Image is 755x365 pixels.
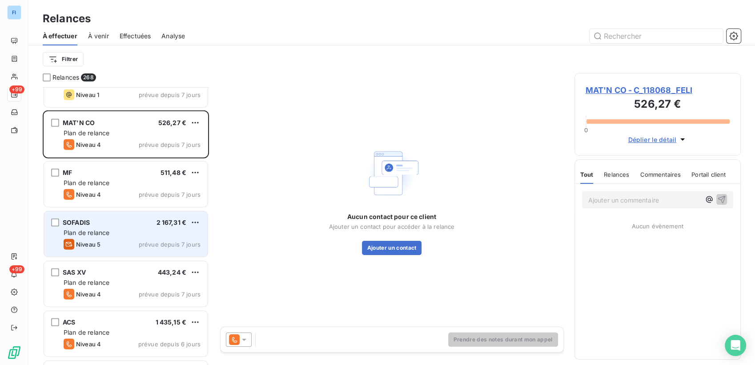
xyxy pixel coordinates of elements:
[161,32,185,41] span: Analyse
[88,32,109,41] span: À venir
[76,291,101,298] span: Niveau 4
[347,212,436,221] span: Aucun contact pour ce client
[584,126,587,134] span: 0
[139,291,201,298] span: prévue depuis 7 jours
[120,32,151,41] span: Effectuées
[139,191,201,198] span: prévue depuis 7 jours
[43,52,84,66] button: Filtrer
[139,91,201,98] span: prévue depuis 7 jours
[9,265,24,273] span: +99
[76,191,101,198] span: Niveau 4
[76,341,101,348] span: Niveau 4
[63,268,86,276] span: SAS XV
[81,73,96,81] span: 268
[590,29,723,43] input: Rechercher
[43,87,209,365] div: grid
[158,119,186,126] span: 526,27 €
[580,171,594,178] span: Tout
[63,169,72,176] span: MF
[64,179,109,187] span: Plan de relance
[9,85,24,93] span: +99
[76,141,101,148] span: Niveau 4
[586,96,730,114] h3: 526,27 €
[632,223,683,230] span: Aucun évènement
[448,333,558,347] button: Prendre des notes durant mon appel
[52,73,79,82] span: Relances
[625,134,690,145] button: Déplier le détail
[628,135,676,144] span: Déplier le détail
[691,171,726,178] span: Portail client
[64,328,109,336] span: Plan de relance
[64,279,109,286] span: Plan de relance
[604,171,629,178] span: Relances
[139,141,201,148] span: prévue depuis 7 jours
[43,32,77,41] span: À effectuer
[64,229,109,236] span: Plan de relance
[156,318,187,326] span: 1 435,15 €
[63,318,75,326] span: ACS
[63,219,90,226] span: SOFADIS
[363,145,420,202] img: Empty state
[76,91,99,98] span: Niveau 1
[640,171,681,178] span: Commentaires
[138,341,201,348] span: prévue depuis 6 jours
[139,241,201,248] span: prévue depuis 7 jours
[7,5,21,20] div: FI
[64,129,109,137] span: Plan de relance
[157,219,187,226] span: 2 167,31 €
[586,84,730,96] span: MAT'N CO - C_118068_FELI
[43,11,91,27] h3: Relances
[362,241,422,255] button: Ajouter un contact
[76,241,100,248] span: Niveau 5
[725,335,746,356] div: Open Intercom Messenger
[63,119,95,126] span: MAT'N CO
[7,345,21,360] img: Logo LeanPay
[158,268,186,276] span: 443,24 €
[329,223,455,230] span: Ajouter un contact pour accéder à la relance
[161,169,186,176] span: 511,48 €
